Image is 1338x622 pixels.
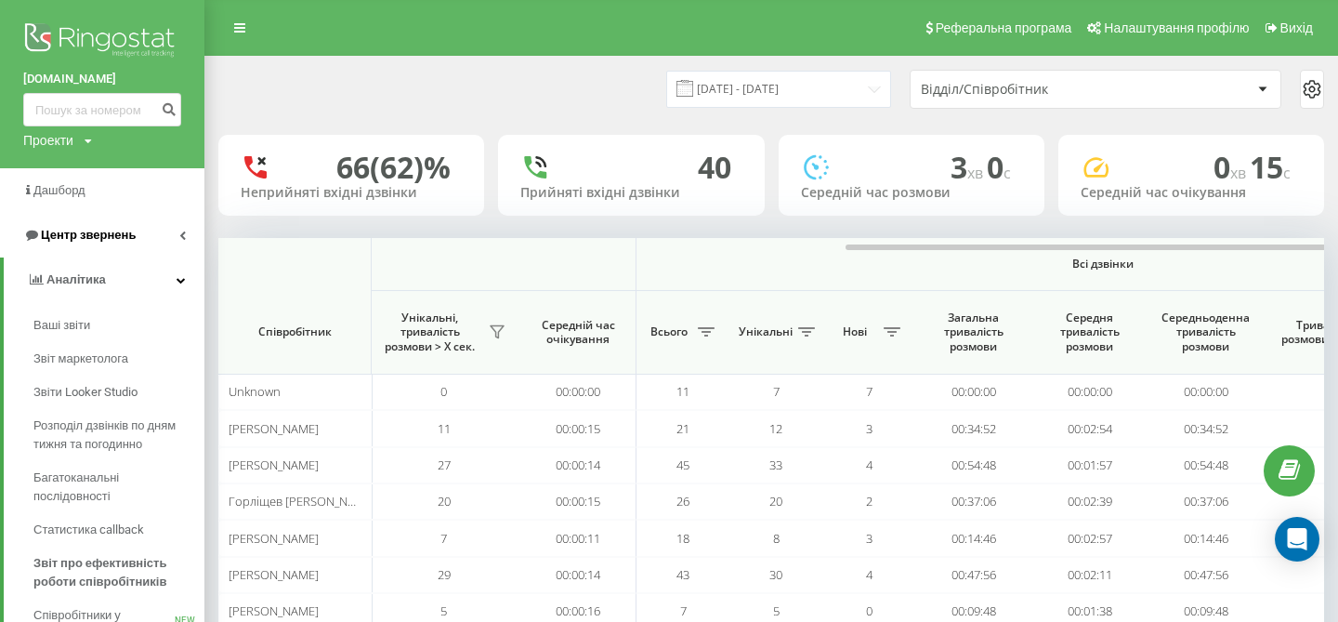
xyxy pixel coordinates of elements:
[915,557,1031,593] td: 00:47:56
[646,324,692,339] span: Всього
[33,342,204,376] a: Звіт маркетолога
[1148,483,1264,520] td: 00:37:06
[229,493,375,510] span: Горліщев [PERSON_NAME]
[769,420,782,437] span: 12
[229,530,319,547] span: [PERSON_NAME]
[680,602,687,619] span: 7
[33,316,90,335] span: Ваші звіти
[1213,147,1250,187] span: 0
[1148,557,1264,593] td: 00:47:56
[229,566,319,583] span: [PERSON_NAME]
[801,185,1022,201] div: Середній час розмови
[921,82,1143,98] div: Відділ/Співробітник
[1148,520,1264,556] td: 00:14:46
[1031,557,1148,593] td: 00:02:11
[967,163,987,183] span: хв
[33,554,195,591] span: Звіт про ефективність роботи співробітників
[866,493,872,510] span: 2
[33,309,204,342] a: Ваші звіти
[1148,410,1264,446] td: 00:34:52
[520,185,741,201] div: Прийняті вхідні дзвінки
[739,324,793,339] span: Унікальні
[915,447,1031,483] td: 00:54:48
[987,147,1011,187] span: 0
[229,602,319,619] span: [PERSON_NAME]
[832,324,878,339] span: Нові
[676,530,689,547] span: 18
[534,318,622,347] span: Середній час очікування
[915,520,1031,556] td: 00:14:46
[520,410,636,446] td: 00:00:15
[1148,447,1264,483] td: 00:54:48
[440,383,447,400] span: 0
[440,602,447,619] span: 5
[698,150,731,185] div: 40
[33,521,144,539] span: Статистика callback
[1045,311,1134,354] span: Середня тривалість розмови
[773,530,780,547] span: 8
[866,420,872,437] span: 3
[866,530,872,547] span: 3
[229,420,319,437] span: [PERSON_NAME]
[676,420,689,437] span: 21
[229,383,281,400] span: Unknown
[336,150,451,185] div: 66 (62)%
[241,185,462,201] div: Неприйняті вхідні дзвінки
[23,131,73,150] div: Проекти
[915,410,1031,446] td: 00:34:52
[1283,163,1291,183] span: c
[33,513,204,547] a: Статистика callback
[33,383,138,402] span: Звіти Looker Studio
[1275,517,1319,562] div: Open Intercom Messenger
[520,557,636,593] td: 00:00:14
[676,383,689,400] span: 11
[1031,410,1148,446] td: 00:02:54
[33,183,85,197] span: Дашборд
[33,350,128,368] span: Звіт маркетолога
[866,457,872,473] span: 4
[46,272,106,286] span: Аналiтика
[520,483,636,520] td: 00:00:15
[866,383,872,400] span: 7
[438,420,451,437] span: 11
[23,70,181,88] a: [DOMAIN_NAME]
[33,376,204,409] a: Звіти Looker Studio
[1148,374,1264,410] td: 00:00:00
[676,493,689,510] span: 26
[773,602,780,619] span: 5
[33,417,195,454] span: Розподіл дзвінків по дням тижня та погодинно
[915,483,1031,520] td: 00:37:06
[1031,483,1148,520] td: 00:02:39
[1031,447,1148,483] td: 00:01:57
[936,20,1072,35] span: Реферальна програма
[676,566,689,583] span: 43
[23,19,181,65] img: Ringostat logo
[1104,20,1249,35] span: Налаштування профілю
[769,566,782,583] span: 30
[33,469,195,506] span: Багатоканальні послідовності
[769,457,782,473] span: 33
[676,457,689,473] span: 45
[4,258,204,302] a: Аналiтика
[1250,147,1291,187] span: 15
[1031,374,1148,410] td: 00:00:00
[1031,520,1148,556] td: 00:02:57
[438,493,451,510] span: 20
[234,324,355,339] span: Співробітник
[769,493,782,510] span: 20
[773,383,780,400] span: 7
[23,93,181,126] input: Пошук за номером
[520,374,636,410] td: 00:00:00
[33,409,204,461] a: Розподіл дзвінків по дням тижня та погодинно
[438,566,451,583] span: 29
[915,374,1031,410] td: 00:00:00
[951,147,987,187] span: 3
[1081,185,1302,201] div: Середній час очікування
[41,228,136,242] span: Центр звернень
[520,520,636,556] td: 00:00:11
[376,311,483,354] span: Унікальні, тривалість розмови > Х сек.
[1280,20,1313,35] span: Вихід
[1003,163,1011,183] span: c
[866,566,872,583] span: 4
[1161,311,1250,354] span: Середньоденна тривалість розмови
